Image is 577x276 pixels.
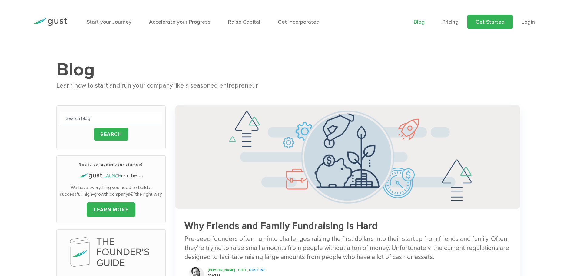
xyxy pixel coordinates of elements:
a: Blog [414,19,425,25]
a: Pricing [442,19,459,25]
a: Raise Capital [228,19,260,25]
a: Start your Journey [87,19,131,25]
a: Get Incorporated [278,19,320,25]
a: Login [522,19,535,25]
a: Get Started [467,15,513,29]
img: Gust Logo [33,18,67,26]
a: Accelerate your Progress [149,19,211,25]
h1: Blog [56,59,520,81]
